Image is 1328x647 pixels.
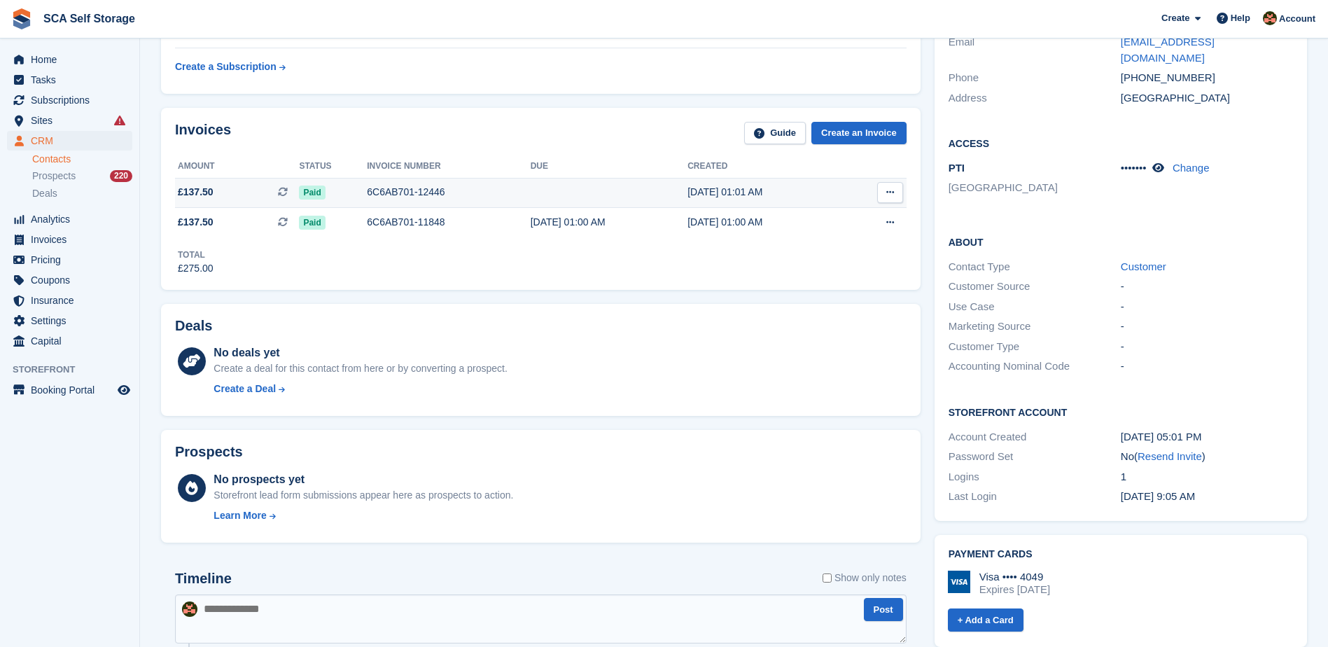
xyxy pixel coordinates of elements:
h2: Deals [175,318,212,334]
span: ( ) [1134,450,1205,462]
div: - [1121,299,1293,315]
div: Learn More [214,508,266,523]
span: PTI [949,162,965,174]
span: Prospects [32,169,76,183]
button: Post [864,598,903,621]
a: Prospects 220 [32,169,132,183]
h2: Timeline [175,571,232,587]
div: Expires [DATE] [979,583,1050,596]
a: menu [7,131,132,151]
div: Last Login [949,489,1121,505]
div: Address [949,90,1121,106]
a: Create an Invoice [811,122,907,145]
h2: Access [949,136,1293,150]
div: - [1121,319,1293,335]
div: 6C6AB701-11848 [367,215,530,230]
span: Capital [31,331,115,351]
div: No [1121,449,1293,465]
span: Analytics [31,209,115,229]
span: CRM [31,131,115,151]
div: 6C6AB701-12446 [367,185,530,200]
h2: Prospects [175,444,243,460]
h2: Storefront Account [949,405,1293,419]
div: [PHONE_NUMBER] [1121,70,1293,86]
div: £275.00 [178,261,214,276]
a: menu [7,209,132,229]
a: menu [7,331,132,351]
th: Created [687,155,845,178]
div: [GEOGRAPHIC_DATA] [1121,90,1293,106]
a: menu [7,291,132,310]
div: Use Case [949,299,1121,315]
span: Account [1279,12,1315,26]
a: menu [7,111,132,130]
div: Storefront lead form submissions appear here as prospects to action. [214,488,513,503]
div: No prospects yet [214,471,513,488]
a: Learn More [214,508,513,523]
span: Create [1161,11,1189,25]
img: Sarah Race [1263,11,1277,25]
a: Preview store [116,382,132,398]
th: Invoice number [367,155,530,178]
div: [DATE] 01:00 AM [687,215,845,230]
div: 220 [110,170,132,182]
span: Tasks [31,70,115,90]
a: menu [7,230,132,249]
a: menu [7,50,132,69]
a: [EMAIL_ADDRESS][DOMAIN_NAME] [1121,36,1215,64]
a: Change [1173,162,1210,174]
span: £137.50 [178,185,214,200]
time: 2025-07-21 08:05:04 UTC [1121,490,1195,502]
span: Help [1231,11,1250,25]
a: menu [7,70,132,90]
span: Storefront [13,363,139,377]
div: Email [949,34,1121,66]
h2: Invoices [175,122,231,145]
span: £137.50 [178,215,214,230]
a: Create a Subscription [175,54,286,80]
div: No deals yet [214,345,507,361]
h2: About [949,235,1293,249]
div: [DATE] 01:00 AM [531,215,688,230]
a: Guide [744,122,806,145]
div: Total [178,249,214,261]
span: Booking Portal [31,380,115,400]
span: Pricing [31,250,115,270]
a: menu [7,250,132,270]
a: Contacts [32,153,132,166]
a: Create a Deal [214,382,507,396]
div: Customer Source [949,279,1121,295]
div: 1 [1121,469,1293,485]
div: Marketing Source [949,319,1121,335]
div: Password Set [949,449,1121,465]
li: [GEOGRAPHIC_DATA] [949,180,1121,196]
a: + Add a Card [948,608,1023,632]
span: ••••••• [1121,162,1147,174]
img: Sarah Race [182,601,197,617]
span: Insurance [31,291,115,310]
span: Settings [31,311,115,331]
a: SCA Self Storage [38,7,141,30]
th: Due [531,155,688,178]
a: menu [7,380,132,400]
a: menu [7,311,132,331]
i: Smart entry sync failures have occurred [114,115,125,126]
a: menu [7,90,132,110]
span: Paid [299,216,325,230]
input: Show only notes [823,571,832,585]
img: stora-icon-8386f47178a22dfd0bd8f6a31ec36ba5ce8667c1dd55bd0f319d3a0aa187defe.svg [11,8,32,29]
div: Accounting Nominal Code [949,359,1121,375]
div: Contact Type [949,259,1121,275]
span: Deals [32,187,57,200]
a: Resend Invite [1138,450,1202,462]
img: Visa Logo [948,571,970,593]
span: Paid [299,186,325,200]
div: [DATE] 05:01 PM [1121,429,1293,445]
div: Logins [949,469,1121,485]
span: Subscriptions [31,90,115,110]
div: Create a Subscription [175,60,277,74]
span: Coupons [31,270,115,290]
div: - [1121,339,1293,355]
div: Create a Deal [214,382,276,396]
th: Amount [175,155,299,178]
